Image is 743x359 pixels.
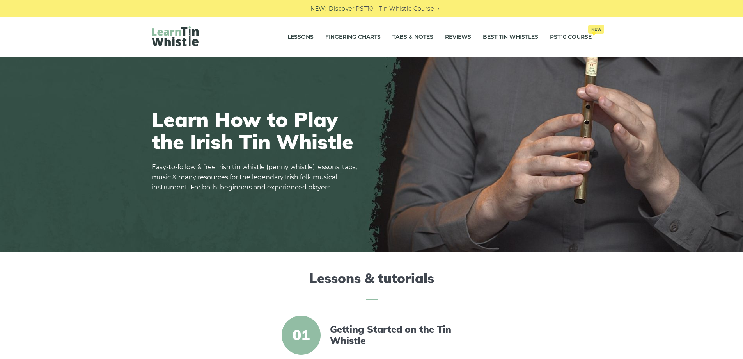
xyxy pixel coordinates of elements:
h2: Lessons & tutorials [152,271,592,300]
a: PST10 CourseNew [550,27,592,47]
p: Easy-to-follow & free Irish tin whistle (penny whistle) lessons, tabs, music & many resources for... [152,162,362,193]
a: Fingering Charts [325,27,381,47]
a: Reviews [445,27,471,47]
a: Tabs & Notes [392,27,433,47]
a: Lessons [287,27,314,47]
img: LearnTinWhistle.com [152,26,199,46]
span: 01 [282,316,321,355]
h1: Learn How to Play the Irish Tin Whistle [152,108,362,153]
a: Best Tin Whistles [483,27,538,47]
a: Getting Started on the Tin Whistle [330,324,464,346]
span: New [588,25,604,34]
